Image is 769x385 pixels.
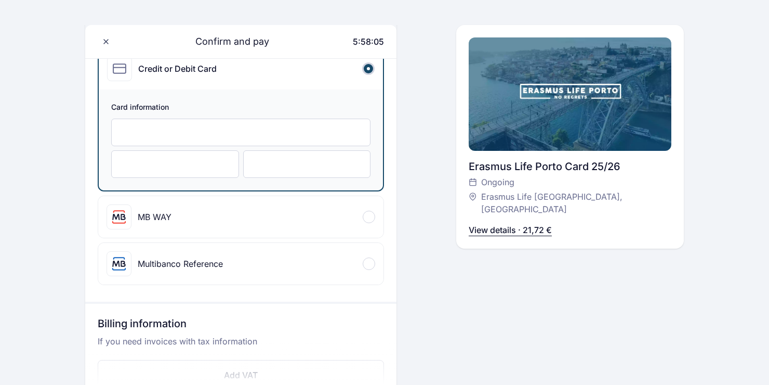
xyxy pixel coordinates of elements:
[122,127,360,137] iframe: Bezpieczne pole wprowadzania numeru karty
[98,335,384,356] p: If you need invoices with tax information
[138,211,171,223] div: MB WAY
[122,159,228,169] iframe: Bezpieczne pole wprowadzania terminu ważności
[138,258,223,270] div: Multibanco Reference
[111,102,370,114] span: Card information
[98,316,384,335] h3: Billing information
[353,36,384,47] span: 5:58:05
[481,190,661,215] span: Erasmus Life [GEOGRAPHIC_DATA], [GEOGRAPHIC_DATA]
[254,159,360,169] iframe: Bezpieczne pole wprowadzania CVC
[469,224,552,236] p: View details · 21,72 €
[138,62,217,75] div: Credit or Debit Card
[469,159,671,174] div: Erasmus Life Porto Card 25/26
[183,34,269,49] span: Confirm and pay
[481,176,514,188] span: Ongoing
